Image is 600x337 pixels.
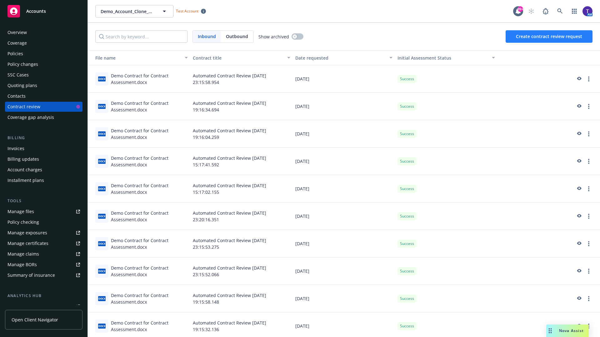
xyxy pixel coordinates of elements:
[585,267,592,275] a: more
[554,5,566,17] a: Search
[517,6,523,12] div: 99+
[111,127,188,140] div: Demo Contract for Contract Assessment.docx
[190,203,293,230] div: Automated Contract Review [DATE] 23:20:16.351
[585,212,592,220] a: more
[400,268,414,274] span: Success
[7,270,55,280] div: Summary of insurance
[190,175,293,203] div: Automated Contract Review [DATE] 15:17:02.155
[101,8,155,15] span: Demo_Account_Clone_QA_CR_Tests_Demo
[7,27,27,37] div: Overview
[400,213,414,219] span: Success
[575,158,582,165] a: preview
[293,148,395,175] div: [DATE]
[95,5,173,17] button: Demo_Account_Clone_QA_CR_Tests_Demo
[7,102,40,112] div: Contract review
[98,241,106,246] span: docx
[293,175,395,203] div: [DATE]
[190,230,293,257] div: Automated Contract Review [DATE] 23:15:53.275
[5,135,82,141] div: Billing
[575,212,582,220] a: preview
[90,55,181,61] div: File name
[173,8,208,14] span: Test Account
[575,322,582,330] a: preview
[293,120,395,148] div: [DATE]
[7,81,37,90] div: Quoting plans
[585,295,592,302] a: more
[5,112,82,122] a: Coverage gap analysis
[226,33,248,40] span: Outbound
[400,186,414,192] span: Success
[400,159,414,164] span: Success
[5,207,82,217] a: Manage files
[293,203,395,230] div: [DATE]
[585,103,592,110] a: more
[95,30,187,43] input: Search by keyword...
[516,33,582,39] span: Create contract review request
[585,75,592,83] a: more
[7,49,23,59] div: Policies
[568,5,581,17] a: Switch app
[111,237,188,250] div: Demo Contract for Contract Assessment.docx
[585,322,592,330] a: more
[575,295,582,302] a: preview
[575,103,582,110] a: preview
[559,328,584,333] span: Nova Assist
[575,130,582,138] a: preview
[5,293,82,299] div: Analytics hub
[585,130,592,138] a: more
[575,75,582,83] a: preview
[5,59,82,69] a: Policy changes
[585,185,592,193] a: more
[582,6,592,16] img: photo
[7,112,54,122] div: Coverage gap analysis
[5,102,82,112] a: Contract review
[400,323,414,329] span: Success
[5,175,82,185] a: Installment plans
[5,27,82,37] a: Overview
[400,241,414,247] span: Success
[221,31,253,42] span: Outbound
[585,240,592,247] a: more
[98,131,106,136] span: docx
[111,155,188,168] div: Demo Contract for Contract Assessment.docx
[190,285,293,312] div: Automated Contract Review [DATE] 19:15:58.148
[5,38,82,48] a: Coverage
[5,301,82,311] a: Loss summary generator
[5,228,82,238] span: Manage exposures
[176,8,198,14] span: Test Account
[585,158,592,165] a: more
[98,76,106,81] span: docx
[5,260,82,270] a: Manage BORs
[111,210,188,223] div: Demo Contract for Contract Assessment.docx
[293,50,395,65] button: Date requested
[575,185,582,193] a: preview
[546,325,589,337] button: Nova Assist
[190,93,293,120] div: Automated Contract Review [DATE] 19:16:34.694
[400,131,414,137] span: Success
[111,182,188,195] div: Demo Contract for Contract Assessment.docx
[7,91,26,101] div: Contacts
[293,65,395,93] div: [DATE]
[7,175,44,185] div: Installment plans
[5,2,82,20] a: Accounts
[546,325,554,337] div: Drag to move
[539,5,552,17] a: Report a Bug
[98,186,106,191] span: docx
[12,316,58,323] span: Open Client Navigator
[7,207,34,217] div: Manage files
[293,230,395,257] div: [DATE]
[5,70,82,80] a: SSC Cases
[7,301,59,311] div: Loss summary generator
[7,165,42,175] div: Account charges
[525,5,537,17] a: Start snowing
[190,120,293,148] div: Automated Contract Review [DATE] 19:16:04.259
[98,214,106,218] span: docx
[575,267,582,275] a: preview
[98,296,106,301] span: docx
[295,55,386,61] div: Date requested
[7,70,29,80] div: SSC Cases
[5,238,82,248] a: Manage certificates
[7,59,38,69] div: Policy changes
[397,55,451,61] span: Initial Assessment Status
[293,257,395,285] div: [DATE]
